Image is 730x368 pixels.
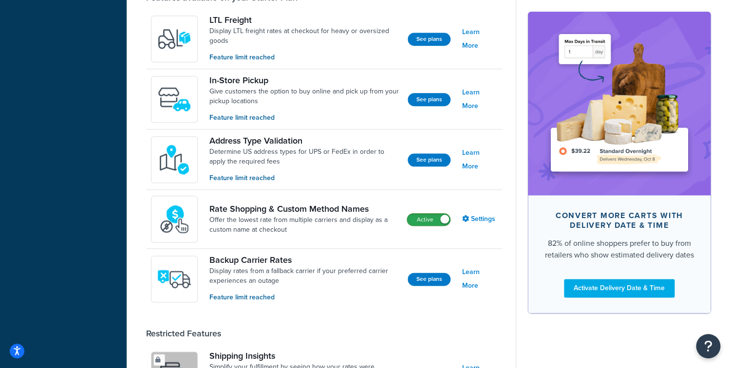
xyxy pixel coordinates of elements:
img: y79ZsPf0fXUFUhFXDzUgf+ktZg5F2+ohG75+v3d2s1D9TjoU8PiyCIluIjV41seZevKCRuEjTPPOKHJsQcmKCXGdfprl3L4q7... [157,22,191,56]
a: Display LTL freight rates at checkout for heavy or oversized goods [209,26,400,46]
a: Learn More [462,146,497,173]
a: Offer the lowest rate from multiple carriers and display as a custom name at checkout [209,215,399,235]
div: Restricted Features [146,328,221,339]
a: Settings [462,212,497,226]
a: Display rates from a fallback carrier if your preferred carrier experiences an outage [209,266,400,286]
label: Active [407,214,450,225]
a: Learn More [462,265,497,293]
img: wfgcfpwTIucLEAAAAASUVORK5CYII= [157,82,191,116]
button: See plans [408,33,450,46]
div: 82% of online shoppers prefer to buy from retailers who show estimated delivery dates [543,237,695,260]
button: See plans [408,93,450,106]
a: Activate Delivery Date & Time [564,278,674,297]
img: icon-duo-feat-backup-carrier-4420b188.png [157,262,191,296]
img: icon-duo-feat-rate-shopping-ecdd8bed.png [157,202,191,236]
a: Learn More [462,86,497,113]
div: Convert more carts with delivery date & time [543,210,695,230]
button: Open Resource Center [696,334,720,358]
p: Feature limit reached [209,292,400,303]
button: See plans [408,153,450,166]
a: Address Type Validation [209,135,400,146]
a: Shipping Insights [209,350,400,361]
a: Backup Carrier Rates [209,255,400,265]
a: Learn More [462,25,497,53]
a: In-Store Pickup [209,75,400,86]
button: See plans [408,273,450,286]
p: Feature limit reached [209,52,400,63]
a: LTL Freight [209,15,400,25]
a: Give customers the option to buy online and pick up from your pickup locations [209,87,400,106]
p: Feature limit reached [209,173,400,184]
a: Rate Shopping & Custom Method Names [209,203,399,214]
a: Determine US address types for UPS or FedEx in order to apply the required fees [209,147,400,166]
p: Feature limit reached [209,112,400,123]
img: kIG8fy0lQAAAABJRU5ErkJggg== [157,143,191,177]
img: feature-image-ddt-36eae7f7280da8017bfb280eaccd9c446f90b1fe08728e4019434db127062ab4.png [543,26,696,180]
